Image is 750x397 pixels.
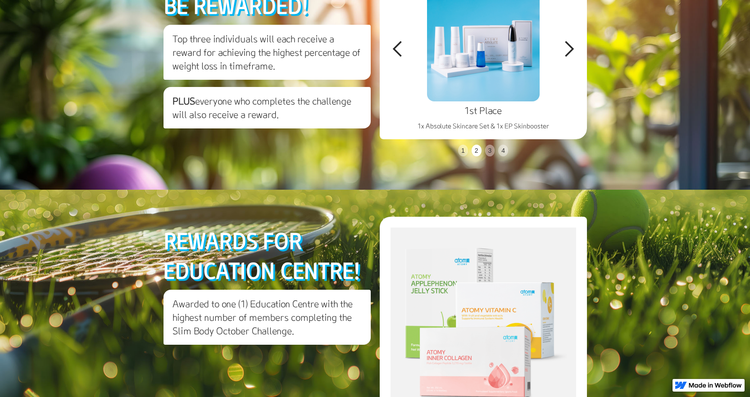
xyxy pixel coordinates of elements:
[485,145,495,156] div: Show slide 3 of 4
[164,290,371,345] h3: Awarded to one (1) Education Centre with the highest number of members completing the Slim Body O...
[472,145,482,156] div: Show slide 2 of 4
[173,95,195,107] strong: PLUS
[689,383,742,388] img: Made in Webflow
[387,104,580,117] h3: 1st Place
[458,145,468,156] div: Show slide 1 of 4
[498,145,508,156] div: Show slide 4 of 4
[164,87,371,128] h3: everyone who completes the challenge will also receive a reward.
[164,227,360,284] span: REWARds for Education Centre!
[164,25,371,80] h3: Top three individuals will each receive a reward for achieving the highest percentage of weight l...
[387,122,580,131] p: 1x Absolute Skincare Set & 1x EP Skinbooster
